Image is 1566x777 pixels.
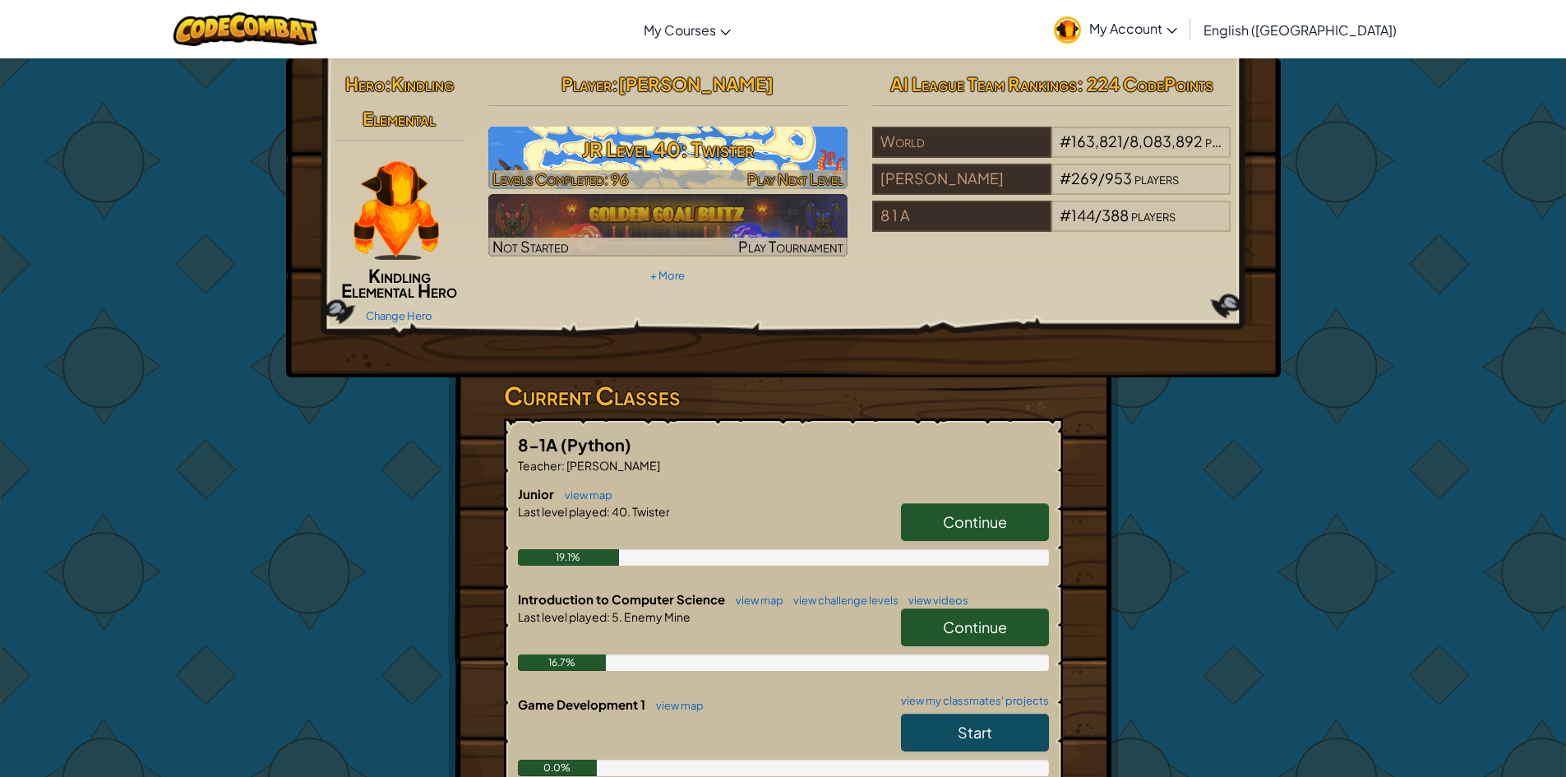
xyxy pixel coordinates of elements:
[943,617,1007,636] span: Continue
[1060,132,1071,150] span: #
[650,269,685,282] a: + More
[363,72,454,130] span: Kindling Elemental
[561,72,612,95] span: Player
[561,458,565,473] span: :
[1105,169,1132,187] span: 953
[648,699,704,712] a: view map
[872,127,1051,158] div: World
[1102,206,1129,224] span: 388
[1046,3,1185,55] a: My Account
[518,549,619,566] div: 19.1%
[1131,206,1176,224] span: players
[1071,132,1123,150] span: 163,821
[518,654,607,671] div: 16.7%
[1071,169,1098,187] span: 269
[341,264,457,302] span: Kindling Elemental Hero
[488,194,848,257] a: Not StartedPlay Tournament
[366,309,432,322] a: Change Hero
[958,723,992,742] span: Start
[900,594,968,607] a: view videos
[1060,169,1071,187] span: #
[1195,7,1405,52] a: English ([GEOGRAPHIC_DATA])
[618,72,774,95] span: [PERSON_NAME]
[488,194,848,257] img: Golden Goal
[173,12,317,46] img: CodeCombat logo
[607,609,610,624] span: :
[728,594,783,607] a: view map
[345,72,385,95] span: Hero
[518,504,607,519] span: Last level played
[872,216,1231,235] a: 8 1 A#144/388players
[872,142,1231,161] a: World#163,821/8,083,892players
[557,488,612,502] a: view map
[631,504,670,519] span: Twister
[612,72,618,95] span: :
[518,486,557,502] span: Junior
[385,72,391,95] span: :
[518,434,561,455] span: 8-1A
[1077,72,1213,95] span: : 224 CodePoints
[1123,132,1129,150] span: /
[1071,206,1095,224] span: 144
[353,161,439,260] img: KindlingElementalPaperDoll.png
[518,609,607,624] span: Last level played
[644,21,716,39] span: My Courses
[890,72,1077,95] span: AI League Team Rankings
[610,504,631,519] span: 40.
[518,696,648,712] span: Game Development 1
[785,594,898,607] a: view challenge levels
[622,609,691,624] span: Enemy Mine
[488,131,848,168] h3: JR Level 40: Twister
[872,179,1231,198] a: [PERSON_NAME]#269/953players
[492,237,569,256] span: Not Started
[1203,21,1397,39] span: English ([GEOGRAPHIC_DATA])
[943,512,1007,531] span: Continue
[872,201,1051,232] div: 8 1 A
[488,127,848,189] a: Play Next Level
[518,760,598,776] div: 0.0%
[893,696,1049,706] a: view my classmates' projects
[738,237,843,256] span: Play Tournament
[1134,169,1179,187] span: players
[610,609,622,624] span: 5.
[1205,132,1250,150] span: players
[565,458,660,473] span: [PERSON_NAME]
[1095,206,1102,224] span: /
[1098,169,1105,187] span: /
[492,169,629,188] span: Levels Completed: 96
[1054,16,1081,44] img: avatar
[607,504,610,519] span: :
[872,164,1051,195] div: [PERSON_NAME]
[1089,20,1177,37] span: My Account
[488,127,848,189] img: JR Level 40: Twister
[747,169,843,188] span: Play Next Level
[561,434,631,455] span: (Python)
[518,591,728,607] span: Introduction to Computer Science
[1060,206,1071,224] span: #
[518,458,561,473] span: Teacher
[635,7,739,52] a: My Courses
[1129,132,1203,150] span: 8,083,892
[504,377,1063,414] h3: Current Classes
